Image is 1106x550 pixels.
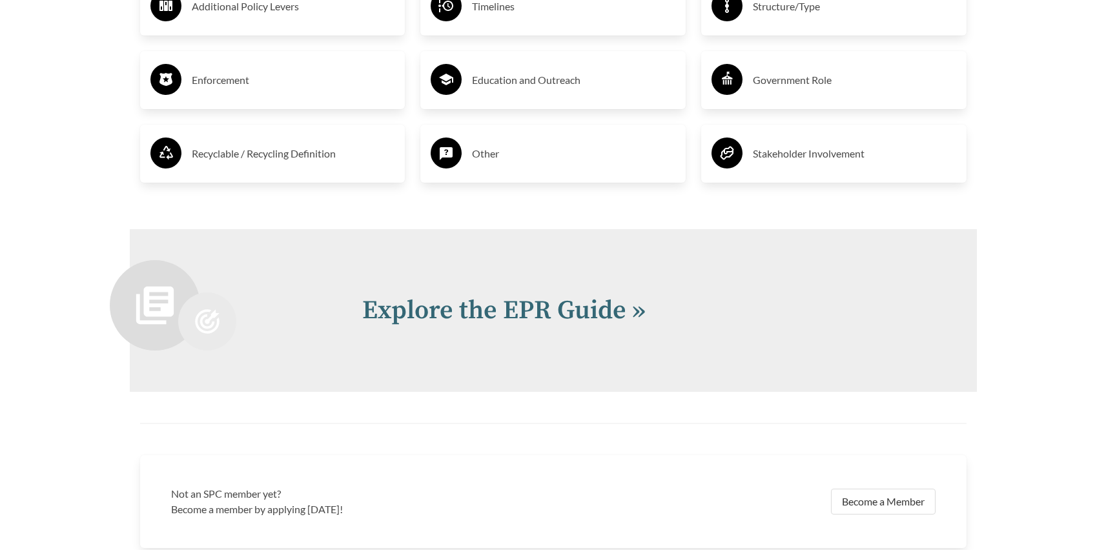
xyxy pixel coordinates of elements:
[472,143,675,164] h3: Other
[192,70,395,90] h3: Enforcement
[362,294,646,327] a: Explore the EPR Guide »
[831,489,936,514] a: Become a Member
[472,70,675,90] h3: Education and Outreach
[753,143,956,164] h3: Stakeholder Involvement
[192,143,395,164] h3: Recyclable / Recycling Definition
[753,70,956,90] h3: Government Role
[171,486,546,502] h3: Not an SPC member yet?
[171,502,546,517] p: Become a member by applying [DATE]!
